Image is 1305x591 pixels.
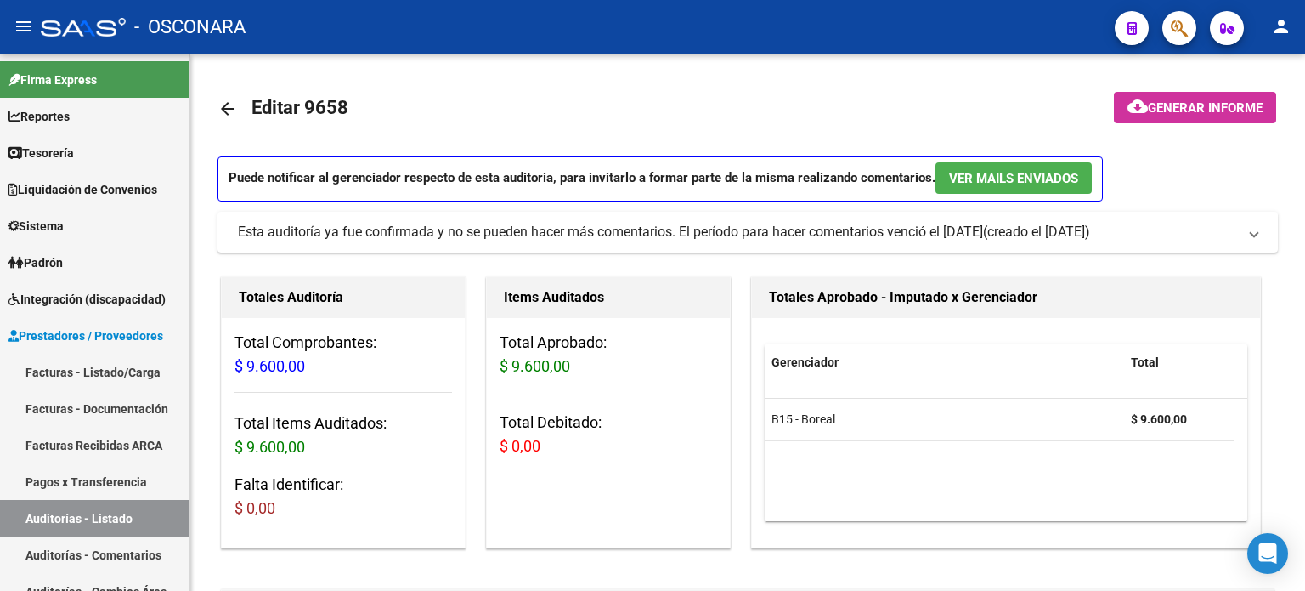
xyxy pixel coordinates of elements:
[771,355,839,369] span: Gerenciador
[8,144,74,162] span: Tesorería
[217,99,238,119] mat-icon: arrow_back
[238,223,983,242] div: Esta auditoría ya fue confirmada y no se pueden hacer más comentarios. El período para hacer come...
[234,357,305,375] span: $ 9.600,00
[8,217,64,236] span: Sistema
[1271,16,1291,37] mat-icon: person
[234,499,275,517] span: $ 0,00
[1131,412,1187,426] strong: $ 9.600,00
[1247,533,1288,574] div: Open Intercom Messenger
[504,284,713,311] h1: Items Auditados
[500,437,540,455] span: $ 0,00
[134,9,246,46] span: - OSCONARA
[239,284,448,311] h1: Totales Auditoría
[771,412,835,426] span: B15 - Boreal
[1127,96,1148,116] mat-icon: cloud_download
[765,344,1124,381] datatable-header-cell: Gerenciador
[500,411,717,458] h3: Total Debitado:
[500,331,717,378] h3: Total Aprobado:
[234,331,452,378] h3: Total Comprobantes:
[1114,92,1276,123] button: Generar informe
[234,438,305,456] span: $ 9.600,00
[949,171,1078,186] span: Ver Mails Enviados
[14,16,34,37] mat-icon: menu
[1148,100,1263,116] span: Generar informe
[234,412,452,459] h3: Total Items Auditados:
[217,156,1103,202] p: Puede notificar al gerenciador respecto de esta auditoria, para invitarlo a formar parte de la mi...
[769,284,1243,311] h1: Totales Aprobado - Imputado x Gerenciador
[935,162,1092,194] button: Ver Mails Enviados
[8,327,163,345] span: Prestadores / Proveedores
[8,290,166,309] span: Integración (discapacidad)
[8,107,70,126] span: Reportes
[8,71,97,89] span: Firma Express
[217,212,1278,253] mat-expansion-panel-header: Esta auditoría ya fue confirmada y no se pueden hacer más comentarios. El período para hacer come...
[1124,344,1234,381] datatable-header-cell: Total
[234,473,452,520] h3: Falta Identificar:
[8,253,63,272] span: Padrón
[1131,355,1159,369] span: Total
[8,180,157,199] span: Liquidación de Convenios
[983,223,1090,242] span: (creado el [DATE])
[500,357,570,375] span: $ 9.600,00
[251,97,348,118] span: Editar 9658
